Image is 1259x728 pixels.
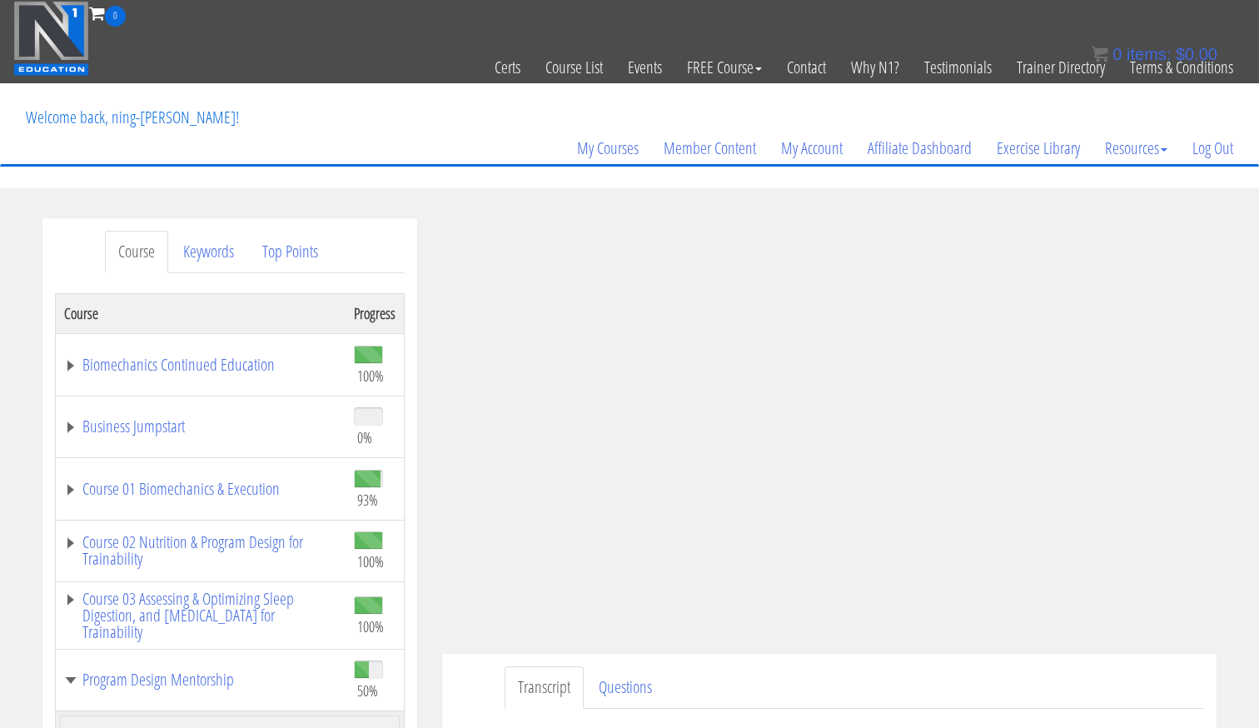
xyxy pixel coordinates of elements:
[774,27,839,108] a: Contact
[64,671,337,688] a: Program Design Mentorship
[912,27,1004,108] a: Testimonials
[1176,45,1217,63] bdi: 0.00
[585,666,665,709] a: Questions
[1180,108,1246,188] a: Log Out
[615,27,674,108] a: Events
[1004,27,1117,108] a: Trainer Directory
[1176,45,1185,63] span: $
[357,681,378,700] span: 50%
[855,108,984,188] a: Affiliate Dashboard
[1092,46,1108,62] img: icon11.png
[651,108,769,188] a: Member Content
[89,2,126,24] a: 0
[56,293,346,333] th: Course
[1127,45,1171,63] span: items:
[357,552,384,571] span: 100%
[105,6,126,27] span: 0
[839,27,912,108] a: Why N1?
[1112,45,1122,63] span: 0
[505,666,584,709] a: Transcript
[565,108,651,188] a: My Courses
[64,481,337,497] a: Course 01 Biomechanics & Execution
[64,357,337,373] a: Biomechanics Continued Education
[346,293,405,333] th: Progress
[1117,27,1246,108] a: Terms & Conditions
[105,231,168,273] a: Course
[64,591,337,641] a: Course 03 Assessing & Optimizing Sleep Digestion, and [MEDICAL_DATA] for Trainability
[357,366,384,385] span: 100%
[249,231,331,273] a: Top Points
[357,491,378,509] span: 93%
[64,418,337,435] a: Business Jumpstart
[1092,108,1180,188] a: Resources
[984,108,1092,188] a: Exercise Library
[357,617,384,636] span: 100%
[13,1,89,76] img: n1-education
[170,231,247,273] a: Keywords
[13,84,251,151] p: Welcome back, ning-[PERSON_NAME]!
[769,108,855,188] a: My Account
[1092,45,1217,63] a: 0 items: $0.00
[357,428,372,446] span: 0%
[674,27,774,108] a: FREE Course
[64,534,337,567] a: Course 02 Nutrition & Program Design for Trainability
[533,27,615,108] a: Course List
[482,27,533,108] a: Certs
